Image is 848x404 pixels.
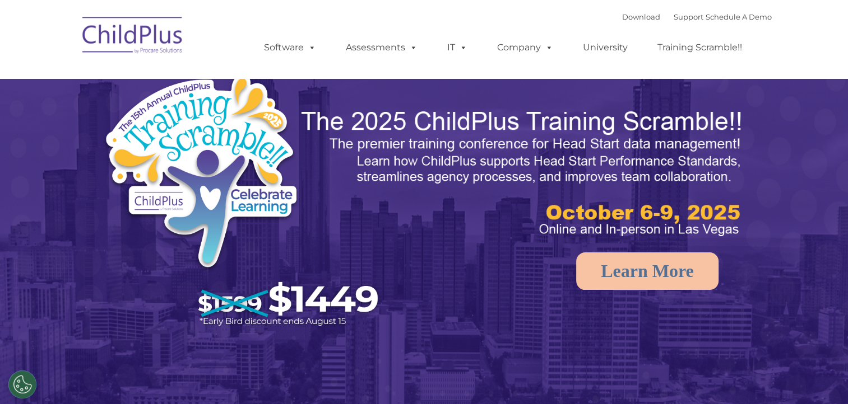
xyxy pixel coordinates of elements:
a: Learn More [576,252,719,290]
a: University [572,36,639,59]
a: Company [486,36,564,59]
a: Training Scramble!! [646,36,753,59]
button: Cookies Settings [8,370,36,398]
a: IT [436,36,479,59]
a: Download [622,12,660,21]
img: ChildPlus by Procare Solutions [77,9,189,65]
a: Support [674,12,703,21]
a: Assessments [335,36,429,59]
a: Schedule A Demo [706,12,772,21]
font: | [622,12,772,21]
a: Software [253,36,327,59]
